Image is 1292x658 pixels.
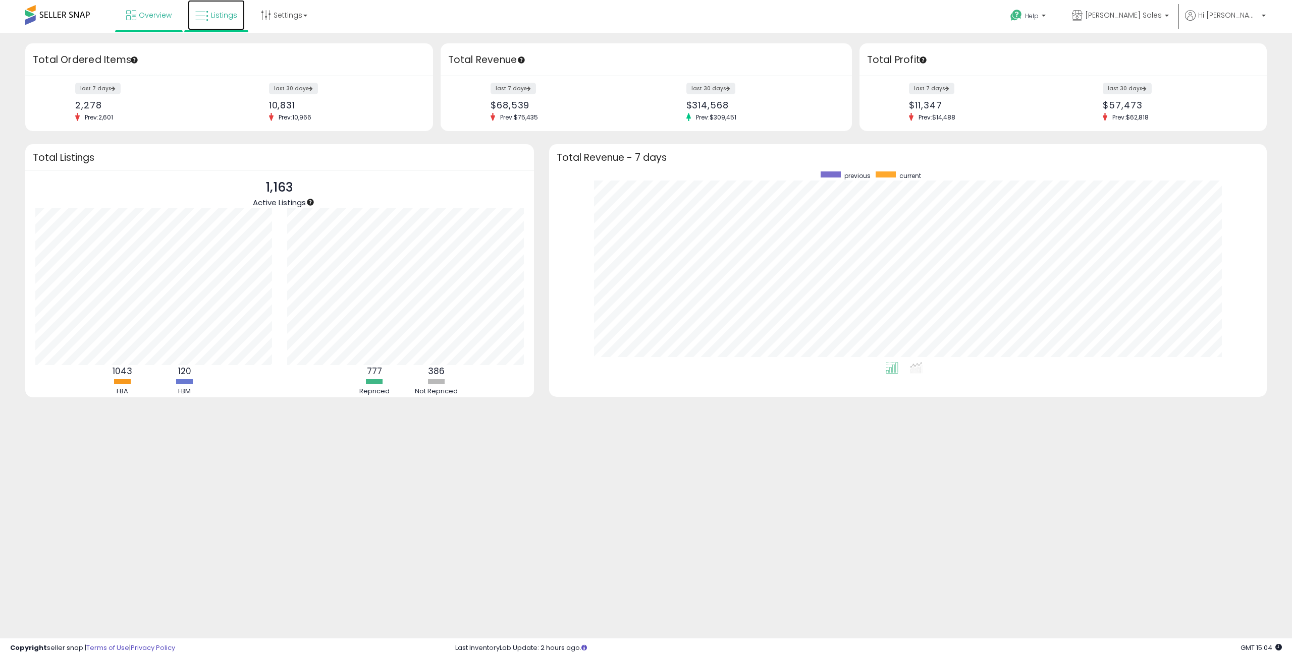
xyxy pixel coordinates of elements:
[130,55,139,65] div: Tooltip anchor
[913,113,960,122] span: Prev: $14,488
[33,53,425,67] h3: Total Ordered Items
[491,100,638,110] div: $68,539
[448,53,844,67] h3: Total Revenue
[919,55,928,65] div: Tooltip anchor
[686,100,834,110] div: $314,568
[1107,113,1154,122] span: Prev: $62,818
[75,83,121,94] label: last 7 days
[253,178,306,197] p: 1,163
[269,83,318,94] label: last 30 days
[344,387,405,396] div: Repriced
[909,100,1055,110] div: $11,347
[686,83,735,94] label: last 30 days
[867,53,1260,67] h3: Total Profit
[113,365,132,377] b: 1043
[517,55,526,65] div: Tooltip anchor
[909,83,954,94] label: last 7 days
[428,365,445,377] b: 386
[899,171,921,180] span: current
[367,365,382,377] b: 777
[1103,100,1249,110] div: $57,473
[80,113,118,122] span: Prev: 2,601
[211,10,237,20] span: Listings
[1198,10,1259,20] span: Hi [PERSON_NAME]
[154,387,215,396] div: FBM
[1025,12,1039,20] span: Help
[844,171,871,180] span: previous
[495,113,543,122] span: Prev: $75,435
[75,100,222,110] div: 2,278
[1002,2,1056,33] a: Help
[1085,10,1162,20] span: [PERSON_NAME] Sales
[1103,83,1152,94] label: last 30 days
[1010,9,1022,22] i: Get Help
[139,10,172,20] span: Overview
[92,387,153,396] div: FBA
[269,100,415,110] div: 10,831
[557,154,1260,161] h3: Total Revenue - 7 days
[1185,10,1266,33] a: Hi [PERSON_NAME]
[253,197,306,208] span: Active Listings
[691,113,741,122] span: Prev: $309,451
[406,387,467,396] div: Not Repriced
[491,83,536,94] label: last 7 days
[33,154,526,161] h3: Total Listings
[306,198,315,207] div: Tooltip anchor
[274,113,316,122] span: Prev: 10,966
[178,365,191,377] b: 120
